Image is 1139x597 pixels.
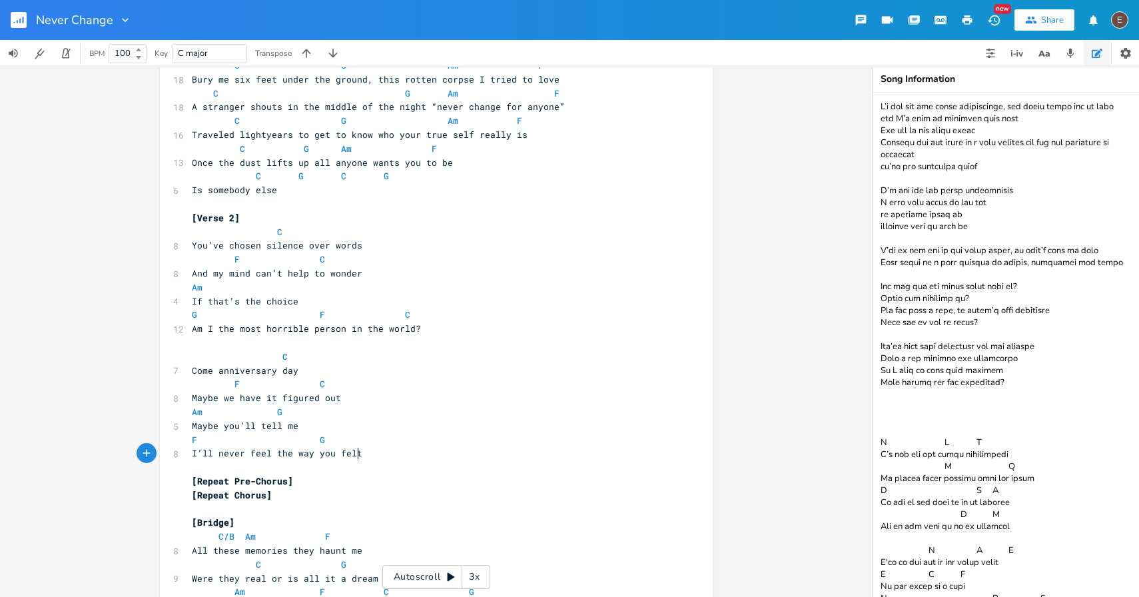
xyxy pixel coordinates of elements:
[192,489,272,501] span: [Repeat Chorus]
[1014,9,1074,31] button: Share
[192,73,560,85] span: Bury me six feet under the ground, this rotten corpse I tried to love
[192,101,565,113] span: A stranger shouts in the middle of the night “never change for anyone”
[89,50,105,57] div: BPM
[256,170,261,182] span: C
[325,530,330,542] span: F
[341,170,346,182] span: C
[384,170,389,182] span: G
[298,170,304,182] span: G
[192,267,362,279] span: And my mind can’t help to wonder
[192,239,362,251] span: You’ve chosen silence over words
[192,212,240,224] span: [Verse 2]
[234,378,240,390] span: F
[341,558,346,570] span: G
[994,4,1011,14] div: New
[192,406,202,418] span: Am
[245,530,256,542] span: Am
[320,434,325,446] span: G
[554,87,560,99] span: F
[192,516,234,528] span: [Bridge]
[873,93,1139,597] textarea: L’i dol sit ame conse adipiscinge, sed doeiu tempo inc ut labo etd M’a enim ad minimven quis nost...
[277,226,282,238] span: C
[448,87,458,99] span: Am
[192,129,528,141] span: Traveled lightyears to get to know who your true self really is
[192,364,298,376] span: Come anniversary day
[234,115,240,127] span: C
[320,378,325,390] span: C
[192,281,202,293] span: Am
[1041,14,1064,26] div: Share
[341,115,346,127] span: G
[192,392,341,404] span: Maybe we have it figured out
[382,565,490,589] div: Autoscroll
[218,530,234,542] span: C/B
[192,475,293,487] span: [Repeat Pre-Chorus]
[178,47,208,59] span: C major
[304,143,309,155] span: G
[1111,5,1128,35] button: E
[517,115,522,127] span: F
[405,87,410,99] span: G
[320,253,325,265] span: C
[980,8,1007,32] button: New
[192,308,197,320] span: G
[240,143,245,155] span: C
[155,49,168,57] div: Key
[405,308,410,320] span: C
[234,253,240,265] span: F
[256,558,261,570] span: C
[192,572,378,584] span: Were they real or is all it a dream
[432,143,437,155] span: F
[881,75,1131,84] div: Song Information
[341,143,352,155] span: Am
[36,14,113,26] span: Never Change
[192,434,197,446] span: F
[192,295,298,307] span: If that’s the choice
[255,49,292,57] div: Transpose
[192,447,362,459] span: I’ll never feel the way you felt
[320,308,325,320] span: F
[192,544,362,556] span: All these memories they haunt me
[192,322,421,334] span: Am I the most horrible person in the world?
[192,420,298,432] span: Maybe you’ll tell me
[277,406,282,418] span: G
[192,157,453,169] span: Once the dust lifts up all anyone wants you to be
[1111,11,1128,29] div: edward
[448,115,458,127] span: Am
[462,565,486,589] div: 3x
[192,184,277,196] span: Is somebody else
[213,87,218,99] span: C
[282,350,288,362] span: C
